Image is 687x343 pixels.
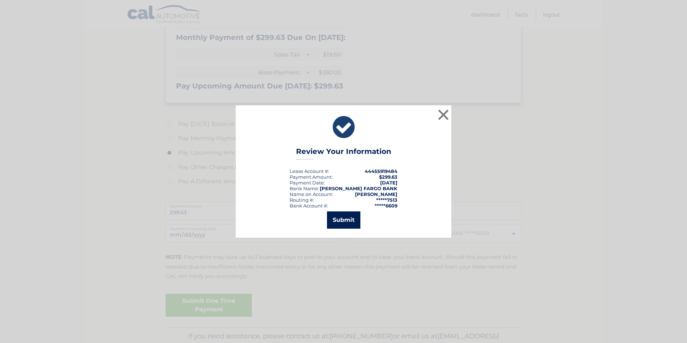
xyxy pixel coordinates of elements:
[320,186,397,191] strong: [PERSON_NAME] FARGO BANK
[290,180,324,186] span: Payment Date
[290,203,328,209] div: Bank Account #:
[290,191,333,197] div: Name on Account:
[290,180,325,186] div: :
[355,191,397,197] strong: [PERSON_NAME]
[290,168,329,174] div: Lease Account #:
[290,197,314,203] div: Routing #:
[327,211,360,229] button: Submit
[436,108,451,122] button: ×
[290,186,319,191] div: Bank Name:
[380,180,397,186] span: [DATE]
[290,174,333,180] div: Payment Amount:
[296,147,391,160] h3: Review Your Information
[365,168,397,174] strong: 44455919484
[379,174,397,180] span: $299.63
